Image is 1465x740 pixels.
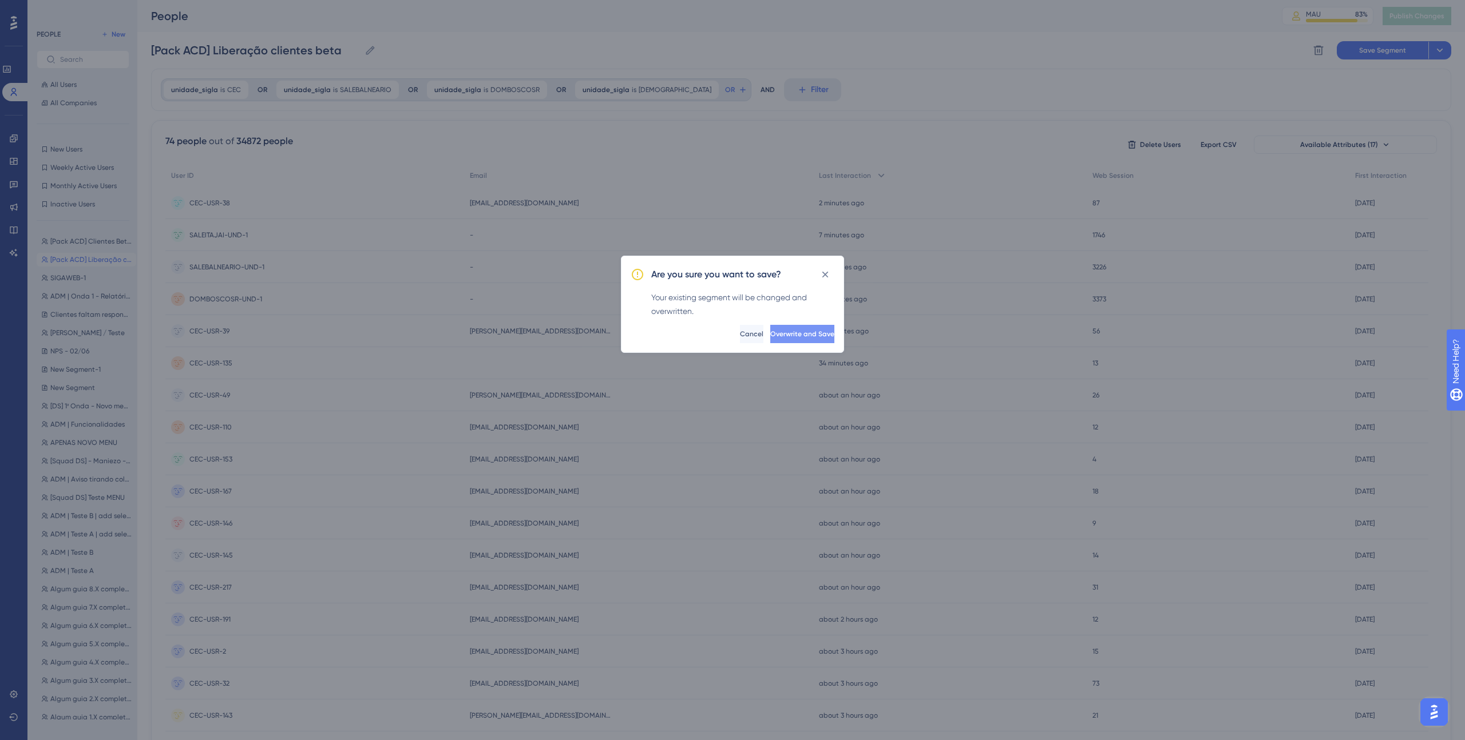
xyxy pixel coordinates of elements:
span: Overwrite and Save [770,329,834,339]
span: Need Help? [27,3,72,17]
iframe: UserGuiding AI Assistant Launcher [1417,695,1451,729]
div: Your existing segment will be changed and overwritten. [651,291,834,318]
h2: Are you sure you want to save? [651,268,781,281]
span: Cancel [740,329,763,339]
